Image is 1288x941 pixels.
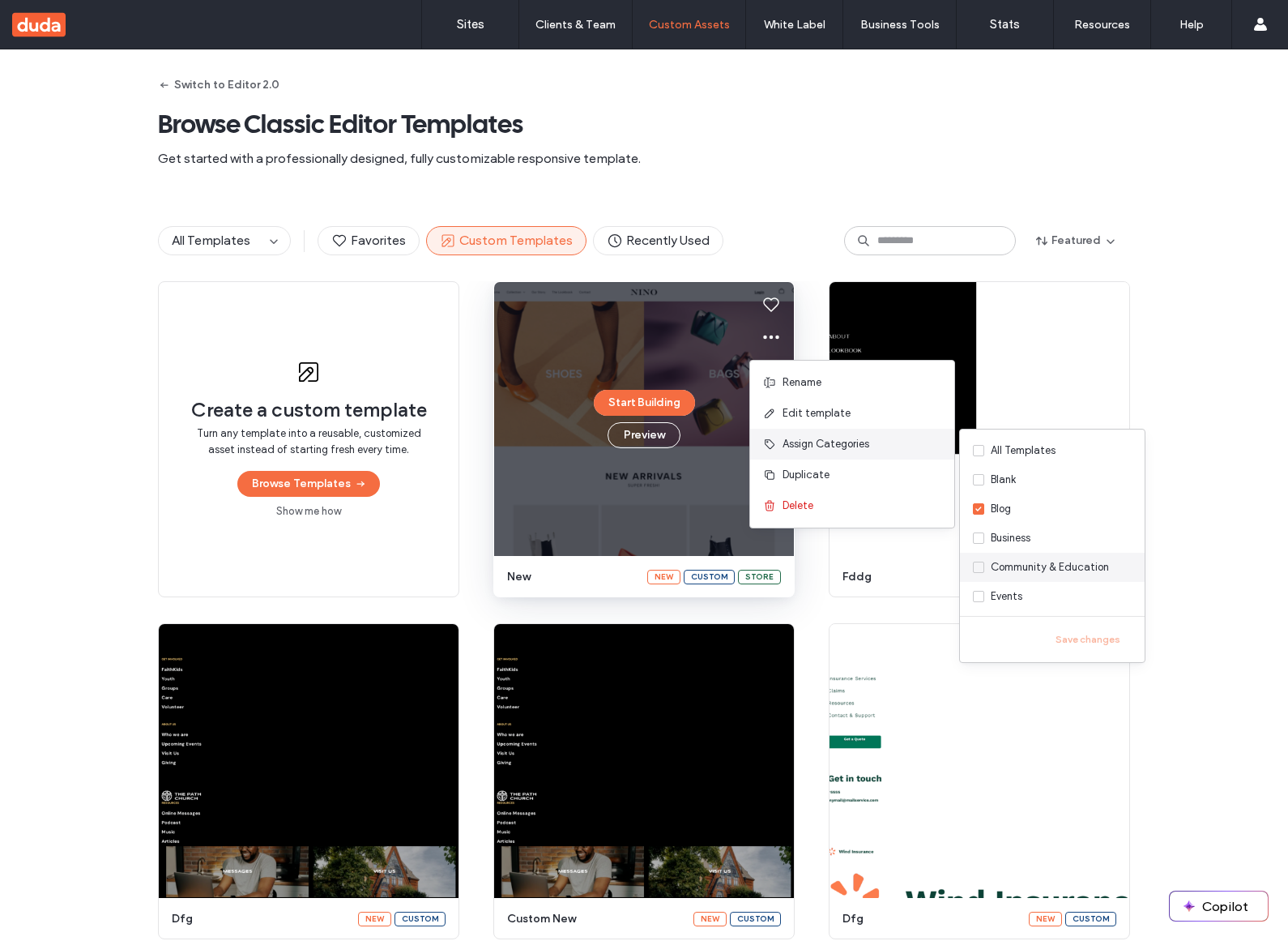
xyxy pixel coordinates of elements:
div: Business [991,530,1030,546]
span: Recently Used [607,232,710,250]
span: new [507,569,638,585]
div: Custom [1065,912,1116,926]
span: Delete [783,498,813,514]
button: Switch to Editor 2.0 [158,72,279,98]
label: Custom Assets [649,18,730,32]
span: custom new [507,911,684,927]
button: Recently Used [593,226,723,255]
span: fddg [842,569,973,585]
div: Events [991,588,1022,605]
span: Custom Templates [440,232,573,250]
button: Browse Templates [237,471,380,497]
span: Browse Classic Editor Templates [158,108,1130,140]
span: dfg [842,911,1019,927]
div: Custom [730,912,781,926]
label: Resources [1074,18,1130,32]
label: Stats [990,17,1020,32]
div: New [358,912,391,926]
label: Clients & Team [535,18,616,32]
div: New [1029,912,1062,926]
span: Turn any template into a reusable, customized asset instead of starting fresh every time. [191,426,426,458]
div: Custom [395,912,446,926]
span: Edit template [783,405,851,421]
div: All Templates [991,443,1056,459]
div: Custom [684,570,735,584]
span: Get started with a professionally designed, fully customizable responsive template. [158,150,1130,168]
span: dfg [172,911,348,927]
button: Preview [608,422,680,448]
div: Blank [991,472,1016,488]
label: Sites [457,17,484,32]
span: Create a custom template [191,398,427,422]
a: Show me how [276,503,341,520]
span: Rename [783,374,821,391]
div: Blog [991,501,1011,517]
label: Help [1179,18,1204,32]
label: Business Tools [860,18,940,32]
button: Start Building [594,390,695,416]
label: White Label [764,18,825,32]
button: Custom Templates [426,226,586,255]
div: New [693,912,727,926]
span: Favorites [331,232,406,250]
div: Community & Education [991,559,1109,575]
span: All Templates [172,233,250,248]
button: All Templates [159,227,264,254]
button: Favorites [318,226,420,255]
div: Store [738,570,781,584]
button: Featured [1022,228,1130,254]
span: Assign Categories [783,436,869,452]
div: New [647,570,680,584]
span: Duplicate [783,467,830,483]
button: Copilot [1170,892,1268,921]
